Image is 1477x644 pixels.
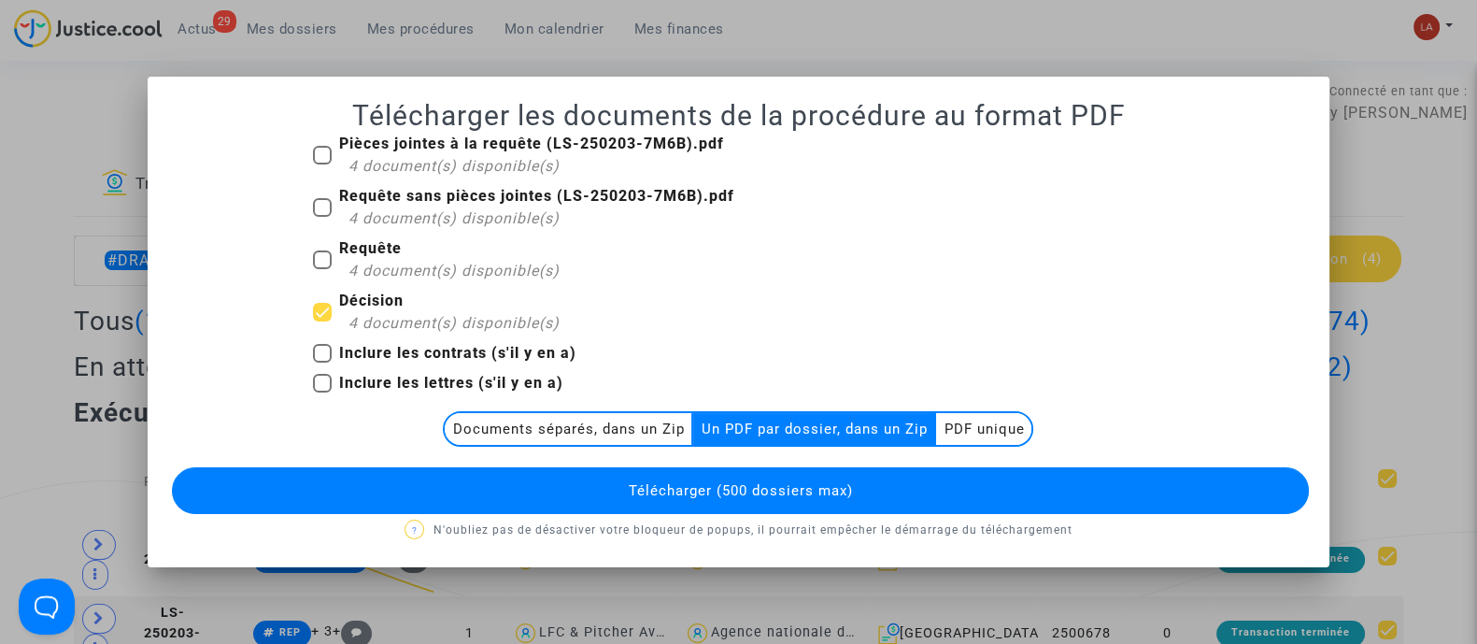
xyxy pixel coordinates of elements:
[348,262,560,279] span: 4 document(s) disponible(s)
[936,413,1031,445] multi-toggle-item: PDF unique
[348,157,560,175] span: 4 document(s) disponible(s)
[172,467,1309,514] button: Télécharger (500 dossiers max)
[628,482,852,499] span: Télécharger (500 dossiers max)
[339,239,402,257] b: Requête
[445,413,693,445] multi-toggle-item: Documents séparés, dans un Zip
[348,209,560,227] span: 4 document(s) disponible(s)
[348,314,560,332] span: 4 document(s) disponible(s)
[170,99,1307,133] h1: Télécharger les documents de la procédure au format PDF
[339,135,724,152] b: Pièces jointes à la requête (LS-250203-7M6B).pdf
[339,292,404,309] b: Décision
[19,579,75,635] iframe: Help Scout Beacon - Open
[339,187,734,205] b: Requête sans pièces jointes (LS-250203-7M6B).pdf
[170,519,1307,542] p: N'oubliez pas de désactiver votre bloqueur de popups, il pourrait empêcher le démarrage du téléch...
[693,413,936,445] multi-toggle-item: Un PDF par dossier, dans un Zip
[339,374,563,392] b: Inclure les lettres (s'il y en a)
[339,344,576,362] b: Inclure les contrats (s'il y en a)
[411,525,417,536] span: ?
